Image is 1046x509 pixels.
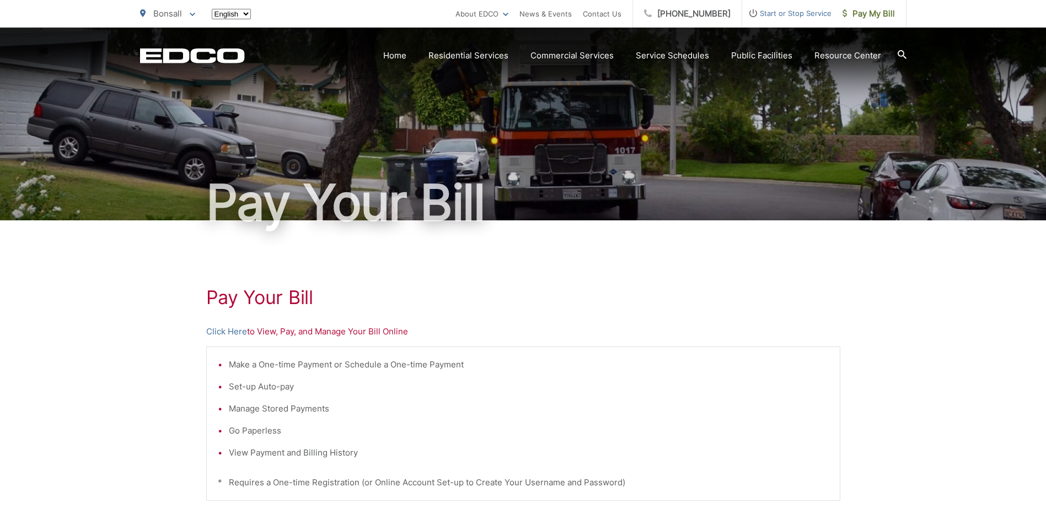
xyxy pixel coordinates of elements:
[428,49,508,62] a: Residential Services
[206,286,840,308] h1: Pay Your Bill
[814,49,881,62] a: Resource Center
[206,325,840,338] p: to View, Pay, and Manage Your Bill Online
[583,7,621,20] a: Contact Us
[229,424,829,437] li: Go Paperless
[636,49,709,62] a: Service Schedules
[229,446,829,459] li: View Payment and Billing History
[229,402,829,415] li: Manage Stored Payments
[731,49,792,62] a: Public Facilities
[455,7,508,20] a: About EDCO
[206,325,247,338] a: Click Here
[843,7,895,20] span: Pay My Bill
[530,49,614,62] a: Commercial Services
[229,358,829,371] li: Make a One-time Payment or Schedule a One-time Payment
[140,175,906,230] h1: Pay Your Bill
[212,9,251,19] select: Select a language
[383,49,406,62] a: Home
[229,380,829,393] li: Set-up Auto-pay
[140,48,245,63] a: EDCD logo. Return to the homepage.
[153,8,182,19] span: Bonsall
[519,7,572,20] a: News & Events
[218,476,829,489] p: * Requires a One-time Registration (or Online Account Set-up to Create Your Username and Password)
